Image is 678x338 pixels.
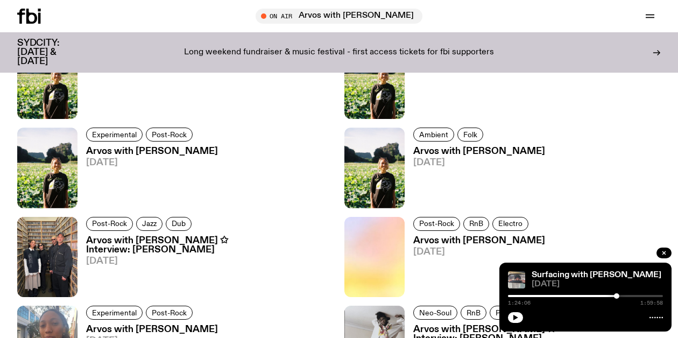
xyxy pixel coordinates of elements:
[17,39,77,119] img: Bri is smiling and wearing a black t-shirt. She is standing in front of a lush, green field. Ther...
[413,217,460,231] a: Post-Rock
[463,131,477,139] span: Folk
[344,39,405,119] img: Bri is smiling and wearing a black t-shirt. She is standing in front of a lush, green field. Ther...
[405,44,545,119] a: Arvos with [PERSON_NAME][DATE]
[146,128,193,142] a: Post-Rock
[413,306,457,320] a: Neo-Soul
[86,325,218,334] h3: Arvos with [PERSON_NAME]
[413,236,545,245] h3: Arvos with [PERSON_NAME]
[77,147,218,208] a: Arvos with [PERSON_NAME][DATE]
[17,39,86,66] h3: SYDCITY: [DATE] & [DATE]
[146,306,193,320] a: Post-Rock
[136,217,163,231] a: Jazz
[492,217,528,231] a: Electro
[532,280,663,288] span: [DATE]
[92,308,137,316] span: Experimental
[152,131,187,139] span: Post-Rock
[413,128,454,142] a: Ambient
[413,158,545,167] span: [DATE]
[86,217,133,231] a: Post-Rock
[498,220,522,228] span: Electro
[419,308,451,316] span: Neo-Soul
[405,147,545,208] a: Arvos with [PERSON_NAME][DATE]
[256,9,422,24] button: On AirArvos with [PERSON_NAME]
[172,220,186,228] span: Dub
[92,220,127,228] span: Post-Rock
[86,257,334,266] span: [DATE]
[152,308,187,316] span: Post-Rock
[413,147,545,156] h3: Arvos with [PERSON_NAME]
[467,308,481,316] span: RnB
[17,217,77,297] img: four people wearing black standing together in front of a wall of CDs
[92,131,137,139] span: Experimental
[344,217,405,297] img: a colourful gradient of pastel colours
[469,220,483,228] span: RnB
[463,217,489,231] a: RnB
[17,128,77,208] img: Bri is smiling and wearing a black t-shirt. She is standing in front of a lush, green field. Ther...
[457,128,483,142] a: Folk
[496,308,531,316] span: Post-Rock
[86,147,218,156] h3: Arvos with [PERSON_NAME]
[419,131,448,139] span: Ambient
[490,306,536,320] a: Post-Rock
[405,236,545,297] a: Arvos with [PERSON_NAME][DATE]
[419,220,454,228] span: Post-Rock
[184,48,494,58] p: Long weekend fundraiser & music festival - first access tickets for fbi supporters
[508,300,531,306] span: 1:24:06
[142,220,157,228] span: Jazz
[86,236,334,255] h3: Arvos with [PERSON_NAME] ✩ Interview: [PERSON_NAME]
[166,217,192,231] a: Dub
[86,128,143,142] a: Experimental
[344,128,405,208] img: Bri is smiling and wearing a black t-shirt. She is standing in front of a lush, green field. Ther...
[461,306,486,320] a: RnB
[413,248,545,257] span: [DATE]
[86,158,218,167] span: [DATE]
[532,271,661,279] a: Surfacing with [PERSON_NAME]
[77,44,218,119] a: Arvos with [PERSON_NAME][DATE]
[77,236,334,297] a: Arvos with [PERSON_NAME] ✩ Interview: [PERSON_NAME][DATE]
[86,306,143,320] a: Experimental
[640,300,663,306] span: 1:59:58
